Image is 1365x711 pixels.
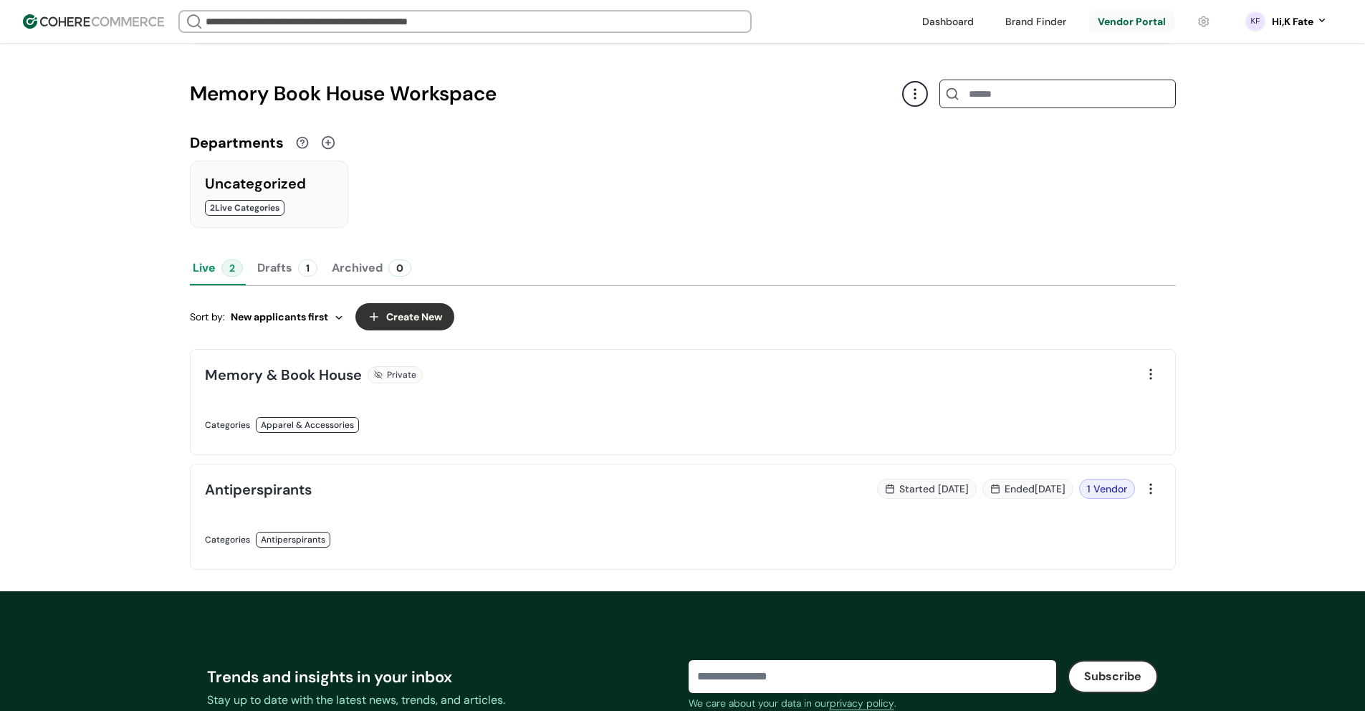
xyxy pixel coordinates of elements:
a: privacy policy [830,696,894,711]
div: Trends and insights in your inbox [207,665,677,689]
span: . [894,697,896,710]
div: Sort by: [190,310,344,325]
span: New applicants first [231,310,328,325]
button: Live [190,251,246,285]
div: Stay up to date with the latest news, trends, and articles. [207,692,677,709]
button: Hi,K Fate [1272,14,1328,29]
div: Started [DATE] [877,479,977,499]
div: Memory Book House Workspace [190,79,902,109]
div: 1 Vendor [1079,479,1135,499]
button: Drafts [254,251,320,285]
div: Hi, K Fate [1272,14,1313,29]
div: Departments [190,132,284,153]
button: Create New [355,303,454,330]
button: Subscribe [1068,660,1158,693]
div: 2 [221,259,243,277]
button: Archived [329,251,414,285]
span: We care about your data in our [689,697,830,710]
div: 1 [298,259,317,277]
div: Ended [DATE] [982,479,1073,499]
img: Cohere Logo [23,14,164,29]
div: 0 [388,259,411,277]
svg: 0 percent [1245,11,1266,32]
